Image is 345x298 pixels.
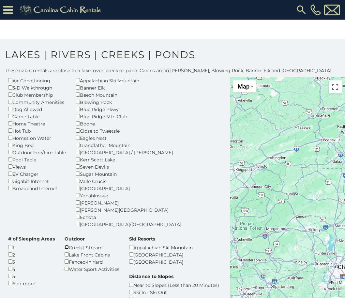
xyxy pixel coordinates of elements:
[8,149,66,156] div: Outdoor Fire/Fire Table
[8,127,66,134] div: Hot Tub
[8,280,55,287] div: 6 or more
[76,98,181,106] div: Blowing Rock
[76,206,181,213] div: [PERSON_NAME][GEOGRAPHIC_DATA]
[8,120,66,127] div: Home Theatre
[76,156,181,163] div: Kerr Scott Lake
[8,77,66,84] div: Air Conditioning
[76,106,181,113] div: Blue Ridge Pkwy
[129,289,219,296] div: Ski In - Ski Out
[129,258,193,265] div: [GEOGRAPHIC_DATA]
[8,98,66,106] div: Community Amenities
[8,163,66,170] div: Views
[295,4,307,16] img: search-regular.svg
[76,84,181,91] div: Banner Elk
[129,251,193,258] div: [GEOGRAPHIC_DATA]
[8,273,55,280] div: 5
[76,149,181,156] div: [GEOGRAPHIC_DATA] / [PERSON_NAME]
[8,244,55,251] div: 1
[8,141,66,149] div: King Bed
[8,170,66,177] div: EV Charger
[309,4,322,15] a: [PHONE_NUMBER]
[8,177,66,185] div: Gigabit Internet
[8,134,66,141] div: Homes on Water
[8,258,55,265] div: 3
[65,265,119,273] div: Water Sport Activities
[8,156,66,163] div: Pool Table
[76,185,181,192] div: [GEOGRAPHIC_DATA]
[129,236,155,242] label: Ski Resorts
[329,80,342,93] button: Toggle fullscreen view
[76,141,181,149] div: Grandfather Mountain
[8,185,66,192] div: Broadband Internet
[76,91,181,98] div: Beech Mountain
[76,77,181,84] div: Appalachian Ski Mountain
[8,106,66,113] div: Dog Allowed
[76,120,181,127] div: Boone
[16,3,106,16] img: Khaki-logo.png
[129,273,173,280] label: Distance to Slopes
[76,221,181,228] div: [GEOGRAPHIC_DATA]/[GEOGRAPHIC_DATA]
[8,91,66,98] div: Club Membership
[129,281,219,289] div: Near to Slopes (Less than 20 Minutes)
[76,134,181,141] div: Eagles Nest
[76,113,181,120] div: Blue Ridge Mtn Club
[76,213,181,221] div: Echota
[76,170,181,177] div: Sugar Mountain
[8,265,55,273] div: 4
[129,244,193,251] div: Appalachian Ski Mountain
[76,127,181,134] div: Close to Tweetsie
[65,258,119,265] div: Fenced-In Yard
[65,251,119,258] div: Lake Front Cabins
[76,192,181,199] div: Yonahlossee
[8,251,55,258] div: 2
[8,84,66,91] div: 3-D Walkthrough
[8,236,55,242] label: # of Sleeping Areas
[76,177,181,185] div: Valle Crucis
[65,236,85,242] label: Outdoor
[8,113,66,120] div: Game Table
[238,83,249,90] span: Map
[76,163,181,170] div: Seven Devils
[233,80,256,92] button: Change map style
[65,244,119,251] div: Creek | Stream
[76,199,181,206] div: [PERSON_NAME]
